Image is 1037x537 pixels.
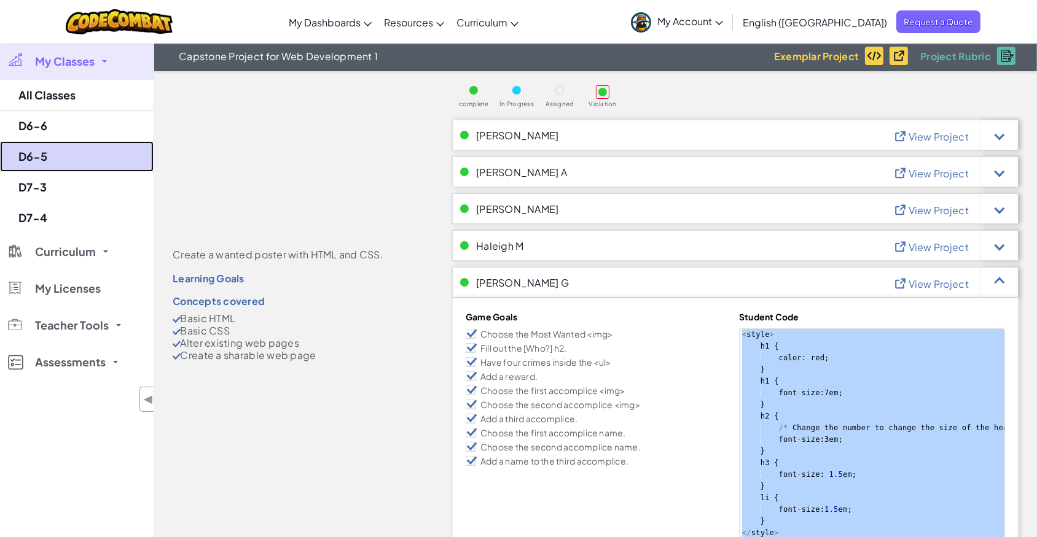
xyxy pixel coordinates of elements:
span: Assessments [35,357,106,368]
img: Icon_Checkbox_Checked.svg [466,371,477,381]
img: Icon_Checkbox_Checked.svg [466,414,477,423]
span: Haleigh m [476,241,523,251]
img: IconViewProject_Blue.svg [893,129,912,142]
a: Resources [378,6,450,39]
img: CheckMark.svg [173,353,181,360]
span: Resources [384,16,433,29]
p: Choose the second accomplice name. [480,441,641,452]
span: [PERSON_NAME] [476,204,559,214]
span: complete [459,101,489,107]
span: View Project [909,204,969,217]
img: IconViewProject_Black.svg [892,48,911,61]
li: Basic CSS [173,325,415,337]
h4: Student Code [739,311,1005,322]
li: Basic HTML [173,312,415,325]
span: My Licenses [35,283,101,294]
img: Icon_Checkbox_Checked.svg [466,385,477,395]
span: English ([GEOGRAPHIC_DATA]) [743,16,887,29]
p: Add a reward. [480,371,538,382]
span: Assigned [546,101,574,107]
img: IconRubric.svg [1001,50,1014,62]
div: Concepts covered [173,296,415,306]
img: IconViewProject_Blue.svg [893,276,912,289]
li: Create a sharable web page [173,349,415,361]
div: Learning Goals [173,273,415,284]
span: Violation [589,101,617,107]
li: Alter existing web pages [173,337,415,349]
p: Fill out the [Who?] h2. [480,342,566,353]
span: [PERSON_NAME] G [476,277,569,288]
span: In Progress [499,101,534,107]
span: Curriculum [35,246,96,257]
img: IconViewProject_Blue.svg [893,239,912,252]
img: Icon_Checkbox_Checked.svg [466,329,477,339]
img: CheckMark.svg [173,329,181,335]
p: Choose the first accomplice name. [480,427,626,438]
img: CheckMark.svg [173,317,181,323]
img: Icon_Checkbox_Checked.svg [466,428,477,438]
span: My Dashboards [289,16,361,29]
h4: Game Goals [466,311,732,322]
img: CheckMark.svg [173,341,181,347]
span: Curriculum [456,16,507,29]
img: Icon_Checkbox_Checked.svg [466,357,477,367]
a: Curriculum [450,6,525,39]
span: [PERSON_NAME] a [476,167,567,177]
img: Icon_Checkbox_Checked.svg [466,456,477,466]
img: Icon_Checkbox_Checked.svg [466,343,477,353]
p: Choose the first accomplice <img> [480,385,625,396]
span: View Project [909,130,969,143]
span: My Account [657,15,723,28]
span: View Project [909,167,969,180]
p: Choose the Most Wanted <img> [480,328,612,339]
img: Icon_Checkbox_Checked.svg [466,442,477,452]
img: IconViewProject_Blue.svg [893,203,912,215]
span: [PERSON_NAME] [476,130,559,141]
span: Exemplar Project [774,51,859,61]
span: Teacher Tools [35,320,109,331]
img: CodeCombat logo [66,9,173,34]
span: View Project [909,241,969,253]
span: View Project [909,277,969,290]
span: Capstone Project for Web Development 1 [179,51,378,61]
p: Have four crimes inside the <ul> [480,357,611,368]
p: Add a name to the third accomplice. [480,455,628,466]
p: Add a third accomplice. [480,413,577,424]
span: ◀ [143,390,154,408]
p: Choose the second accomplice <img> [480,399,640,410]
div: Create a wanted poster with HTML and CSS. [173,249,415,261]
img: avatar [631,12,651,33]
a: English ([GEOGRAPHIC_DATA]) [737,6,893,39]
a: My Account [625,2,729,41]
img: IconExemplarCode.svg [867,51,882,61]
span: Project Rubric [920,51,991,61]
span: My Classes [35,56,95,67]
img: Icon_Checkbox_Checked.svg [466,400,477,409]
a: My Dashboards [283,6,378,39]
img: IconViewProject_Blue.svg [893,166,912,179]
a: Request a Quote [896,10,980,33]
